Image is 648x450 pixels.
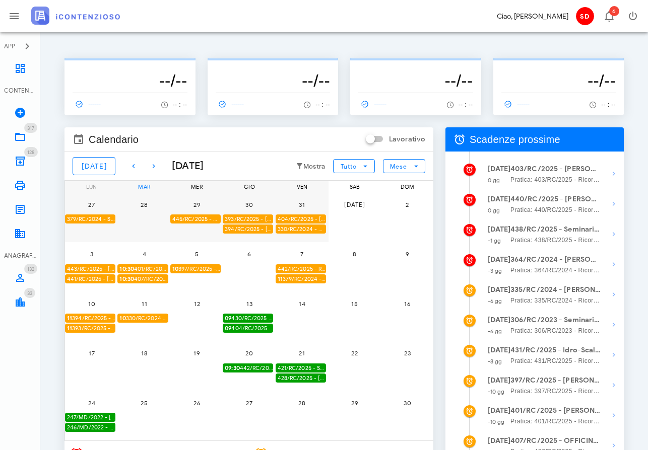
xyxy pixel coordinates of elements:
[510,175,601,185] span: Pratica: 403/RC/2025 - Ricorso contro Agenzia Delle Entrate D. P. Di [GEOGRAPHIC_DATA], Agenzia D...
[27,149,35,156] span: 128
[390,163,407,170] span: Mese
[216,62,331,70] p: --------------
[187,393,207,413] button: 26
[276,224,326,234] div: 330/RC/2024 - Candiano Società Consortile Agricola Arl - Invio Memorie per Udienza
[510,164,601,175] strong: 403/RC/2025 - [PERSON_NAME]si in Udienza
[497,11,568,22] div: Ciao, [PERSON_NAME]
[164,159,204,174] div: [DATE]
[82,300,102,308] span: 10
[134,399,154,407] span: 25
[65,214,115,224] div: 379/RC/2024 - Seminario Vescovile Di Noto - Invio Memorie per Udienza
[358,97,392,111] a: ------
[345,244,365,264] button: 8
[510,205,601,215] span: Pratica: 440/RC/2025 - Ricorso contro Agenzia Delle Entrate D. P. Di [GEOGRAPHIC_DATA], Agenzia d...
[292,293,312,314] button: 14
[239,349,260,357] span: 20
[604,284,624,305] button: Mostra dettagli
[333,159,374,173] button: Tutto
[223,181,276,192] div: gio
[604,164,624,184] button: Mostra dettagli
[119,314,168,323] span: 330/RC/2024 - Candiano Società Consortile Agricola Arl - Presentarsi in [GEOGRAPHIC_DATA]
[172,265,178,272] strong: 10
[358,62,473,70] p: --------------
[340,163,357,170] span: Tutto
[170,214,221,224] div: 445/RC/2025 - Arena [PERSON_NAME] e C Sas - Inviare Ricorso
[24,264,37,274] span: Distintivo
[187,293,207,314] button: 12
[4,251,36,260] div: ANAGRAFICA
[397,349,417,357] span: 23
[82,201,102,208] span: 27
[65,181,118,192] div: lun
[239,393,260,413] button: 27
[119,274,168,284] span: 407/RC/2025 - OFFICINA LATINO E [PERSON_NAME] SRL - Presentarsi in Udienza
[510,224,601,235] strong: 438/RC/2025 - Seminario Vescovile Di Noto - Inviare Ricorso
[358,70,473,91] h3: --/--
[303,163,326,171] small: Mostra
[488,346,511,354] strong: [DATE]
[459,101,473,108] span: -- : --
[510,375,601,386] strong: 397/RC/2025 - [PERSON_NAME] - Invio Memorie per Udienza
[488,225,511,234] strong: [DATE]
[73,97,106,111] a: ------
[397,399,417,407] span: 30
[572,4,597,28] button: SD
[278,275,283,282] strong: 11
[604,405,624,425] button: Mostra dettagli
[65,274,115,284] div: 441/RC/2025 - [PERSON_NAME] - Inviare Ricorso
[239,244,260,264] button: 6
[501,70,616,91] h3: --/--
[73,100,102,109] span: ------
[292,244,312,264] button: 7
[488,418,505,425] small: -10 gg
[358,100,387,109] span: ------
[345,250,365,258] span: 8
[510,405,601,416] strong: 401/RC/2025 - [PERSON_NAME] - Invio Memorie per Udienza
[488,316,511,324] strong: [DATE]
[397,244,417,264] button: 9
[134,343,154,363] button: 18
[239,201,260,208] span: 30
[187,194,207,214] button: 29
[488,436,511,445] strong: [DATE]
[488,237,501,244] small: -1 gg
[82,393,102,413] button: 24
[604,254,624,274] button: Mostra dettagli
[24,288,35,298] span: Distintivo
[345,399,365,407] span: 29
[187,201,207,208] span: 29
[488,297,502,305] small: -6 gg
[510,315,601,326] strong: 306/RC/2023 - Seminario Vescovile Di Noto - Impugnare la Decisione del Giudice (Parz. Favorevole)
[67,315,72,322] strong: 11
[597,4,621,28] button: Distintivo
[488,285,511,294] strong: [DATE]
[223,214,273,224] div: 393/RC/2025 - [PERSON_NAME] - Invio Memorie per Udienza
[117,181,170,192] div: mar
[510,265,601,275] span: Pratica: 364/RC/2024 - Ricorso contro Agenzia Delle Entrate D. P. Di [GEOGRAPHIC_DATA], Agenzia d...
[397,343,417,363] button: 23
[315,101,330,108] span: -- : --
[134,244,154,264] button: 4
[134,393,154,413] button: 25
[134,250,154,258] span: 4
[345,393,365,413] button: 29
[501,97,535,111] a: ------
[73,157,115,175] button: [DATE]
[225,324,273,333] span: 404/RC/2025 - [PERSON_NAME] - Presentarsi in Udienza
[216,97,249,111] a: ------
[82,250,102,258] span: 3
[89,131,139,147] span: Calendario
[488,376,511,385] strong: [DATE]
[82,293,102,314] button: 10
[82,244,102,264] button: 3
[82,343,102,363] button: 17
[276,363,326,373] div: 421/RC/2025 - Seminario Vescovile Di Noto - Invio Memorie per Udienza
[239,399,260,407] span: 27
[510,386,601,396] span: Pratica: 397/RC/2025 - Ricorso contro Agenzi delle Entrate Riscossione, Comune di [GEOGRAPHIC_DAT...
[65,413,115,422] div: 247/MD/2022 - [PERSON_NAME] - Impugnare la Decisione del Giudice (Favorevole)
[82,399,102,407] span: 24
[328,181,381,192] div: sab
[239,250,260,258] span: 6
[119,315,125,322] strong: 10
[488,388,505,395] small: -10 gg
